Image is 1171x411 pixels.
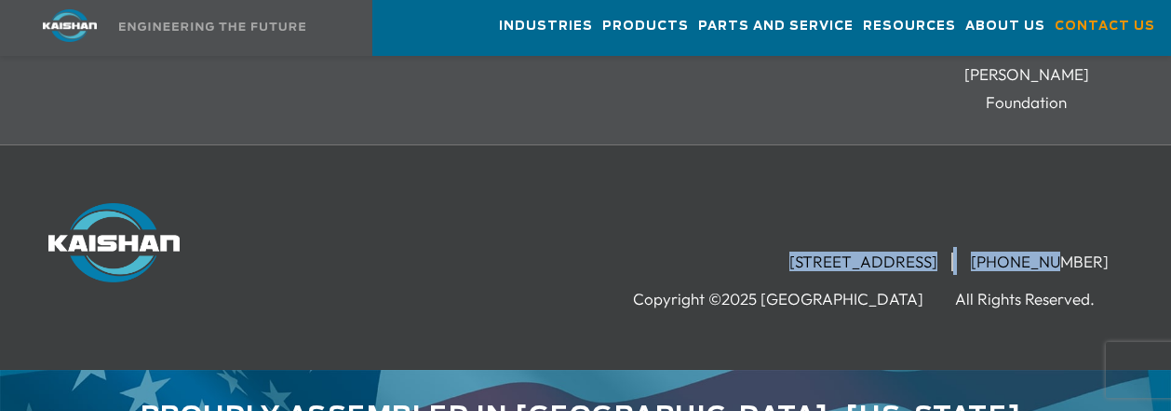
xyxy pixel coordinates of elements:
[1055,16,1155,37] span: Contact Us
[633,290,951,308] li: Copyright ©2025 [GEOGRAPHIC_DATA]
[863,16,956,37] span: Resources
[1055,1,1155,51] a: Contact Us
[955,290,1123,308] li: All Rights Reserved.
[499,1,593,51] a: Industries
[775,253,953,271] li: [STREET_ADDRESS]
[965,16,1045,37] span: About Us
[698,16,854,37] span: Parts and Service
[48,203,180,282] img: Kaishan
[863,1,956,51] a: Resources
[965,1,1045,51] a: About Us
[602,1,689,51] a: Products
[119,22,305,31] img: Engineering the future
[698,1,854,51] a: Parts and Service
[957,253,1123,271] li: [PHONE_NUMBER]
[499,16,593,37] span: Industries
[602,16,689,37] span: Products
